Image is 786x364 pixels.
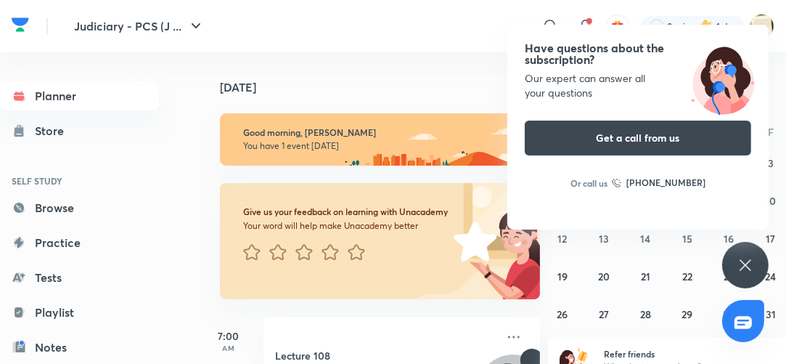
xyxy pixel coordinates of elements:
button: October 16, 2025 [717,227,740,250]
button: October 13, 2025 [592,227,615,250]
abbr: October 12, 2025 [557,232,567,246]
abbr: October 29, 2025 [681,307,692,321]
abbr: October 21, 2025 [641,270,650,283]
button: October 24, 2025 [759,264,782,288]
abbr: October 26, 2025 [557,307,568,321]
div: Store [35,122,73,139]
button: October 21, 2025 [634,264,658,288]
abbr: October 19, 2025 [557,270,568,283]
button: October 29, 2025 [676,302,699,325]
abbr: October 16, 2025 [724,232,734,246]
button: October 20, 2025 [592,264,615,288]
button: October 28, 2025 [634,302,658,325]
abbr: October 20, 2025 [598,270,610,283]
a: [PHONE_NUMBER] [612,176,705,190]
button: October 31, 2025 [759,302,782,325]
abbr: October 23, 2025 [724,270,734,283]
p: You have 1 event [DATE] [243,140,517,152]
h6: Give us your feedback on learning with Unacademy [243,206,450,217]
button: October 15, 2025 [676,227,699,250]
button: October 30, 2025 [717,302,740,325]
a: Company Logo [12,14,29,39]
p: AM [200,344,258,352]
img: streak [699,19,713,33]
p: Or call us [570,177,607,190]
abbr: October 30, 2025 [723,307,735,321]
button: avatar [606,15,629,38]
h6: Good morning, [PERSON_NAME] [243,127,517,138]
button: October 14, 2025 [634,227,658,250]
abbr: October 10, 2025 [765,194,776,208]
abbr: October 15, 2025 [682,232,692,246]
img: ANJALI Dogra [750,14,774,39]
h4: [DATE] [220,81,554,93]
button: Judiciary - PCS (J ... [65,12,213,41]
abbr: October 31, 2025 [766,307,776,321]
abbr: October 14, 2025 [641,232,651,246]
button: October 19, 2025 [551,264,574,288]
button: October 17, 2025 [759,227,782,250]
abbr: October 22, 2025 [682,270,692,283]
abbr: October 3, 2025 [768,156,774,170]
abbr: October 28, 2025 [640,307,651,321]
h5: 7:00 [200,328,258,344]
img: ttu_illustration_new.svg [677,42,769,115]
h6: [PHONE_NUMBER] [626,176,705,190]
button: October 22, 2025 [676,264,699,288]
img: Company Logo [12,14,29,36]
button: October 27, 2025 [592,302,615,325]
img: feedback_image [404,183,540,299]
button: October 23, 2025 [717,264,740,288]
p: Your word will help make Unacademy better [243,220,450,232]
abbr: Friday [768,125,774,139]
button: October 3, 2025 [759,151,782,174]
img: avatar [611,20,624,33]
abbr: October 24, 2025 [765,270,776,283]
abbr: October 27, 2025 [599,307,609,321]
button: October 12, 2025 [551,227,574,250]
button: October 26, 2025 [551,302,574,325]
h5: Lecture 108 [275,349,456,363]
div: Our expert can answer all your questions [525,71,751,100]
button: Get a call from us [525,121,751,155]
h6: Refer friends [604,347,782,360]
h4: Have questions about the subscription? [525,42,751,65]
abbr: October 17, 2025 [766,232,775,246]
abbr: October 13, 2025 [599,232,609,246]
button: October 10, 2025 [759,189,782,212]
img: morning [220,113,536,166]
